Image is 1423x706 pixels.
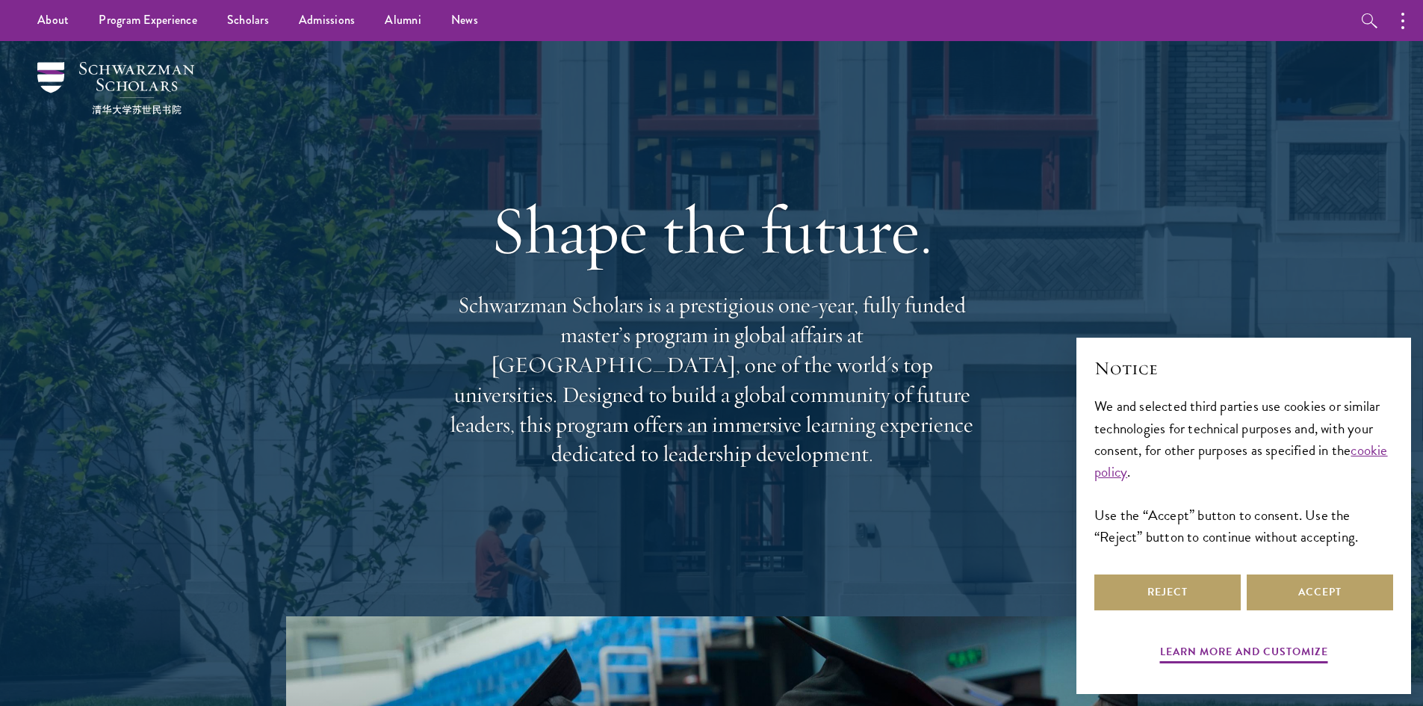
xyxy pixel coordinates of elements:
button: Learn more and customize [1160,642,1328,666]
button: Reject [1094,575,1241,610]
h1: Shape the future. [443,188,981,272]
p: Schwarzman Scholars is a prestigious one-year, fully funded master’s program in global affairs at... [443,291,981,469]
h2: Notice [1094,356,1393,381]
img: Schwarzman Scholars [37,62,194,114]
a: cookie policy [1094,439,1388,483]
button: Accept [1247,575,1393,610]
div: We and selected third parties use cookies or similar technologies for technical purposes and, wit... [1094,395,1393,547]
